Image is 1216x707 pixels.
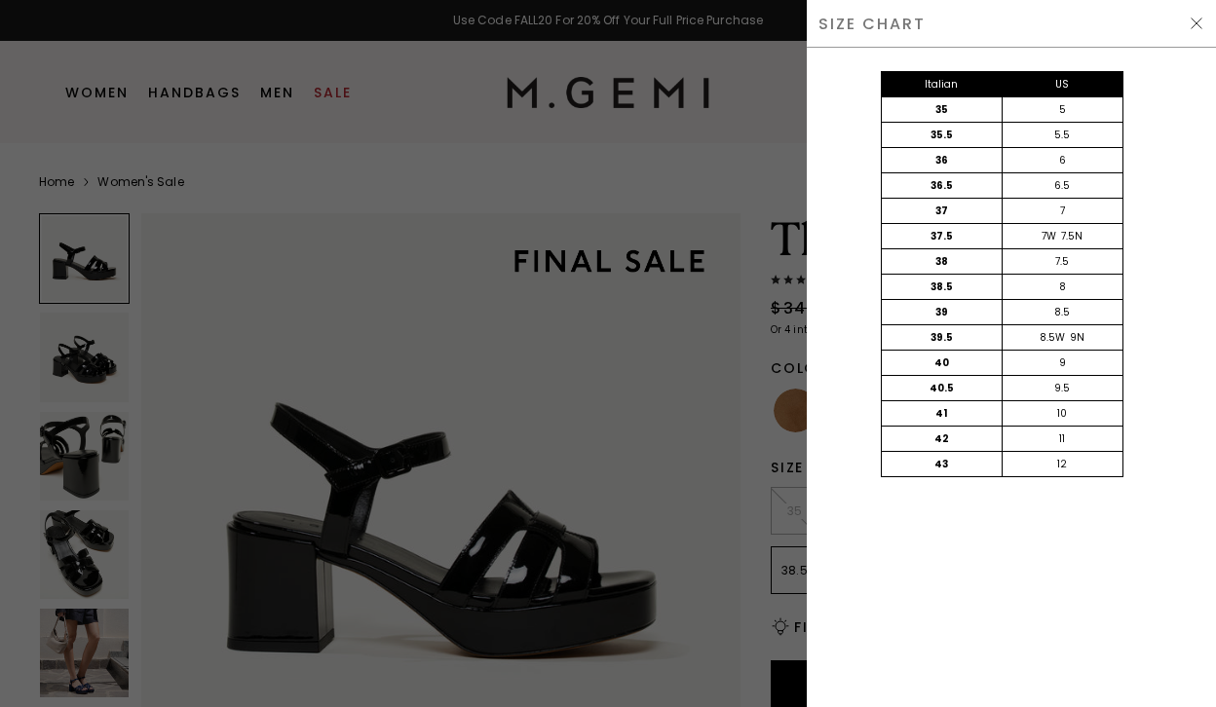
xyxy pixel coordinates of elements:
[1002,148,1122,172] div: 6
[1002,249,1122,274] div: 7.5
[1070,330,1084,346] div: 9N
[882,300,1003,324] div: 39
[882,325,1003,350] div: 39.5
[882,97,1003,122] div: 35
[1002,401,1122,426] div: 10
[1002,376,1122,400] div: 9.5
[1002,97,1122,122] div: 5
[1189,16,1204,31] img: Hide Drawer
[882,148,1003,172] div: 36
[882,351,1003,375] div: 40
[1002,452,1122,476] div: 12
[882,173,1003,198] div: 36.5
[1002,275,1122,299] div: 8
[882,401,1003,426] div: 41
[882,376,1003,400] div: 40.5
[1042,229,1056,244] div: 7W
[1002,123,1122,147] div: 5.5
[1002,351,1122,375] div: 9
[882,123,1003,147] div: 35.5
[882,72,1003,96] div: Italian
[882,275,1003,299] div: 38.5
[1002,300,1122,324] div: 8.5
[1002,199,1122,223] div: 7
[1040,330,1065,346] div: 8.5W
[882,249,1003,274] div: 38
[1002,173,1122,198] div: 6.5
[1002,427,1122,451] div: 11
[1061,229,1083,244] div: 7.5N
[1002,72,1122,96] div: US
[882,452,1003,476] div: 43
[882,224,1003,248] div: 37.5
[882,199,1003,223] div: 37
[882,427,1003,451] div: 42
